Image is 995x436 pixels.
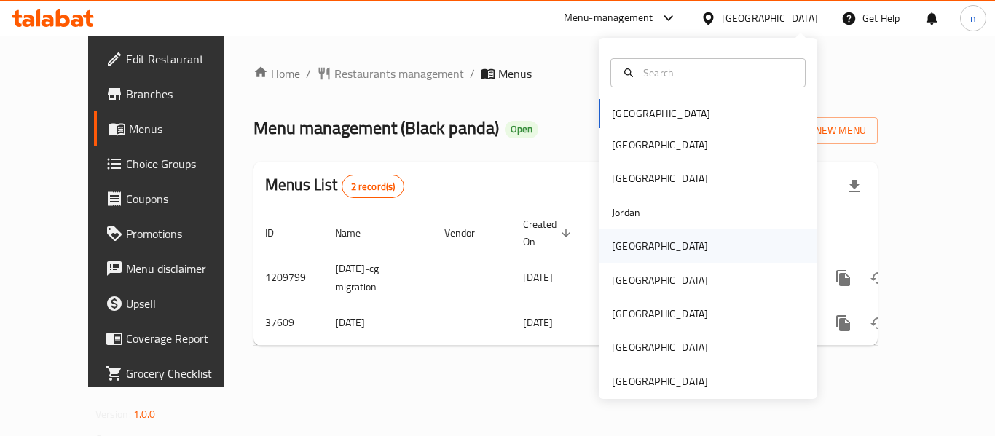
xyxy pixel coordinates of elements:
button: Change Status [861,306,896,341]
span: Choice Groups [126,155,243,173]
div: [GEOGRAPHIC_DATA] [612,339,708,355]
span: Branches [126,85,243,103]
span: ID [265,224,293,242]
button: more [826,261,861,296]
nav: breadcrumb [253,65,878,82]
span: 1.0.0 [133,405,156,424]
a: Promotions [94,216,254,251]
td: 1209799 [253,255,323,301]
div: Open [505,121,538,138]
div: [GEOGRAPHIC_DATA] [612,373,708,389]
span: Menus [498,65,532,82]
button: Change Status [861,261,896,296]
span: Grocery Checklist [126,365,243,382]
span: Created On [523,215,575,250]
span: Edit Restaurant [126,50,243,68]
span: Version: [95,405,131,424]
div: [GEOGRAPHIC_DATA] [612,137,708,153]
a: Coupons [94,181,254,216]
span: [DATE] [523,313,553,332]
span: 2 record(s) [342,180,404,194]
div: [GEOGRAPHIC_DATA] [612,238,708,254]
a: Home [253,65,300,82]
li: / [306,65,311,82]
div: [GEOGRAPHIC_DATA] [612,306,708,322]
td: 37609 [253,301,323,345]
td: [DATE] [323,301,433,345]
span: Open [505,123,538,135]
a: Grocery Checklist [94,356,254,391]
span: [DATE] [523,268,553,287]
a: Choice Groups [94,146,254,181]
h2: Menus List [265,174,404,198]
a: Upsell [94,286,254,321]
div: Export file [837,169,872,204]
td: [DATE]-cg migration [323,255,433,301]
a: Edit Restaurant [94,41,254,76]
span: Menu disclaimer [126,260,243,277]
span: Coverage Report [126,330,243,347]
li: / [470,65,475,82]
span: Menus [129,120,243,138]
div: [GEOGRAPHIC_DATA] [722,10,818,26]
span: Name [335,224,379,242]
button: Add New Menu [765,117,878,144]
span: Coupons [126,190,243,207]
span: Promotions [126,225,243,242]
span: Add New Menu [776,122,866,140]
input: Search [637,65,796,81]
div: Jordan [612,205,640,221]
div: Menu-management [564,9,653,27]
div: Total records count [342,175,405,198]
button: more [826,306,861,341]
span: Restaurants management [334,65,464,82]
a: Menu disclaimer [94,251,254,286]
div: [GEOGRAPHIC_DATA] [612,272,708,288]
span: Menu management ( Black panda ) [253,111,499,144]
span: Vendor [444,224,494,242]
a: Branches [94,76,254,111]
a: Menus [94,111,254,146]
div: [GEOGRAPHIC_DATA] [612,170,708,186]
span: Upsell [126,295,243,312]
span: n [970,10,976,26]
a: Coverage Report [94,321,254,356]
a: Restaurants management [317,65,464,82]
